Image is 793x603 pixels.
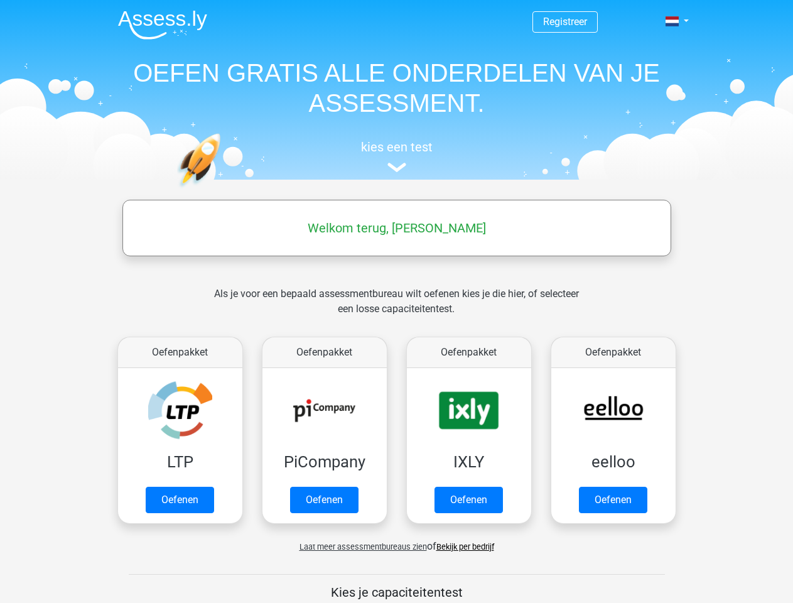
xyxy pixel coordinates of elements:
img: Assessly [118,10,207,40]
h5: Welkom terug, [PERSON_NAME] [129,220,665,236]
h5: Kies je capaciteitentest [129,585,665,600]
a: Registreer [543,16,587,28]
div: of [108,529,686,554]
h5: kies een test [108,139,686,155]
img: oefenen [177,133,269,247]
a: kies een test [108,139,686,173]
a: Oefenen [434,487,503,513]
span: Laat meer assessmentbureaus zien [299,542,427,551]
a: Oefenen [579,487,647,513]
div: Als je voor een bepaald assessmentbureau wilt oefenen kies je die hier, of selecteer een losse ca... [204,286,589,332]
a: Oefenen [146,487,214,513]
a: Oefenen [290,487,359,513]
img: assessment [387,163,406,172]
h1: OEFEN GRATIS ALLE ONDERDELEN VAN JE ASSESSMENT. [108,58,686,118]
a: Bekijk per bedrijf [436,542,494,551]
